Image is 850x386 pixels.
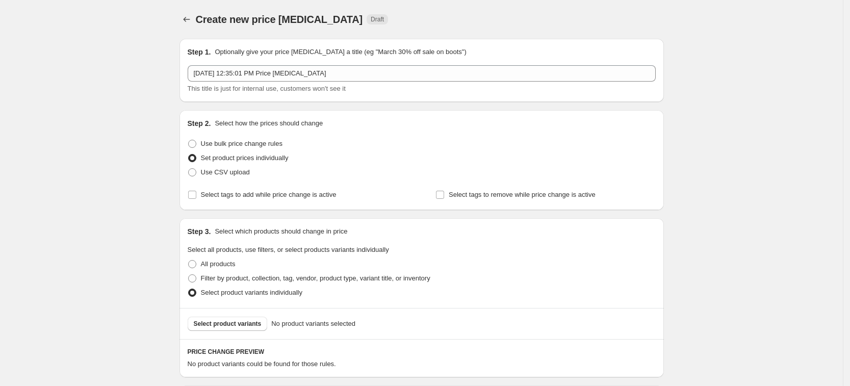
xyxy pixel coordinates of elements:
span: Select product variants individually [201,289,302,296]
h2: Step 1. [188,47,211,57]
p: Select how the prices should change [215,118,323,128]
span: Set product prices individually [201,154,289,162]
span: Select all products, use filters, or select products variants individually [188,246,389,253]
span: Select tags to add while price change is active [201,191,337,198]
span: Select tags to remove while price change is active [449,191,596,198]
span: Use bulk price change rules [201,140,282,147]
input: 30% off holiday sale [188,65,656,82]
span: Create new price [MEDICAL_DATA] [196,14,363,25]
span: Use CSV upload [201,168,250,176]
span: All products [201,260,236,268]
h2: Step 3. [188,226,211,237]
span: Filter by product, collection, tag, vendor, product type, variant title, or inventory [201,274,430,282]
p: Select which products should change in price [215,226,347,237]
p: Optionally give your price [MEDICAL_DATA] a title (eg "March 30% off sale on boots") [215,47,466,57]
span: Draft [371,15,384,23]
span: No product variants selected [271,319,355,329]
h6: PRICE CHANGE PREVIEW [188,348,656,356]
span: This title is just for internal use, customers won't see it [188,85,346,92]
span: Select product variants [194,320,262,328]
h2: Step 2. [188,118,211,128]
button: Select product variants [188,317,268,331]
button: Price change jobs [179,12,194,27]
span: No product variants could be found for those rules. [188,360,336,368]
